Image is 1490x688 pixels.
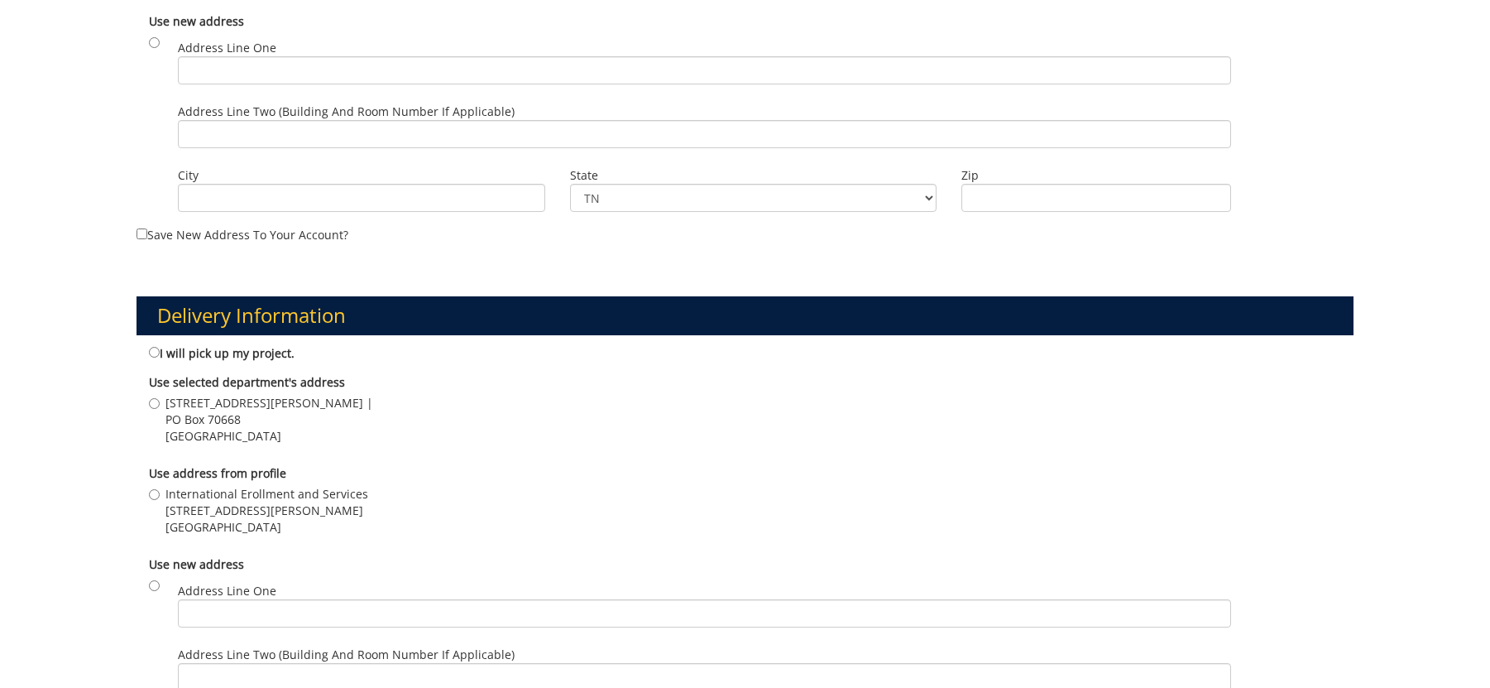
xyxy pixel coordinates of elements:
b: Use selected department's address [149,374,345,390]
input: Address Line Two (Building and Room Number if applicable) [178,120,1230,148]
label: I will pick up my project. [149,344,295,362]
input: Zip [961,184,1230,212]
input: International Erollment and Services [STREET_ADDRESS][PERSON_NAME] [GEOGRAPHIC_DATA] [149,489,160,500]
input: City [178,184,545,212]
label: Address Line Two (Building and Room Number if applicable) [178,103,1230,148]
span: [GEOGRAPHIC_DATA] [165,519,368,536]
input: [STREET_ADDRESS][PERSON_NAME] | PO Box 70668 [GEOGRAPHIC_DATA] [149,398,160,409]
label: Address Line One [178,583,1230,628]
label: City [178,167,545,184]
b: Use new address [149,556,244,572]
span: [STREET_ADDRESS][PERSON_NAME] | [165,395,373,411]
input: Save new address to your account? [137,229,147,239]
input: Address Line One [178,599,1230,628]
span: [GEOGRAPHIC_DATA] [165,428,373,445]
span: International Erollment and Services [165,486,368,503]
label: State [570,167,937,184]
b: Use address from profile [149,465,286,481]
label: Address Line One [178,40,1230,84]
input: Address Line One [178,56,1230,84]
b: Use new address [149,13,244,29]
label: Zip [961,167,1230,184]
input: I will pick up my project. [149,347,160,358]
h3: Delivery Information [137,296,1353,334]
span: [STREET_ADDRESS][PERSON_NAME] [165,503,368,519]
span: PO Box 70668 [165,411,373,428]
